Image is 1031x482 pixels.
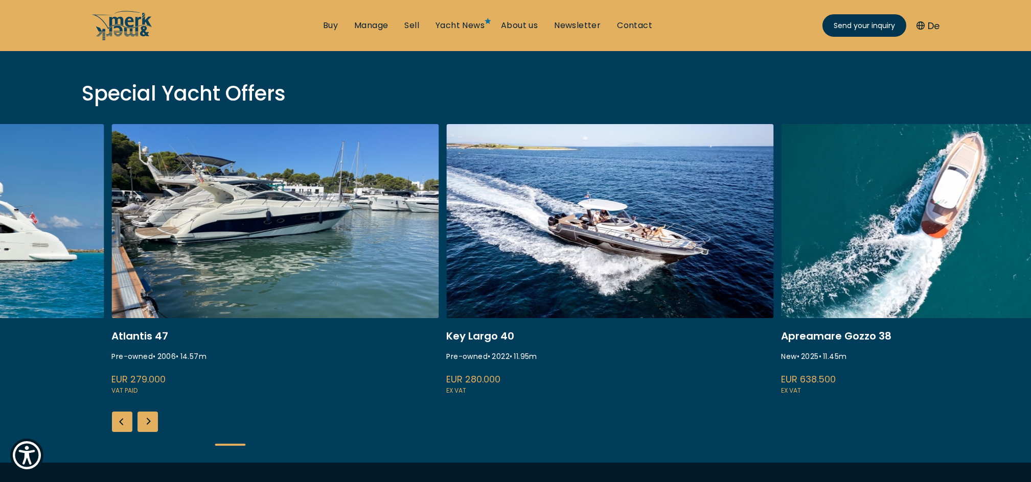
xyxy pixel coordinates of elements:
[436,20,485,31] a: Yacht News
[112,124,439,396] a: /buy/motor-yacht/gobbi-atlantis-47
[617,20,652,31] a: Contact
[822,14,906,37] a: Send your inquiry
[554,20,601,31] a: Newsletter
[138,412,158,432] div: Next slide
[501,20,538,31] a: About us
[323,20,338,31] a: Buy
[354,20,388,31] a: Manage
[10,439,43,472] button: Show Accessibility Preferences
[917,19,940,33] button: De
[112,412,132,432] div: Previous slide
[91,32,153,44] a: /
[447,124,774,396] a: /buy/motor-yacht/sessa-marine-key-largo-40
[404,20,419,31] a: Sell
[834,20,895,31] span: Send your inquiry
